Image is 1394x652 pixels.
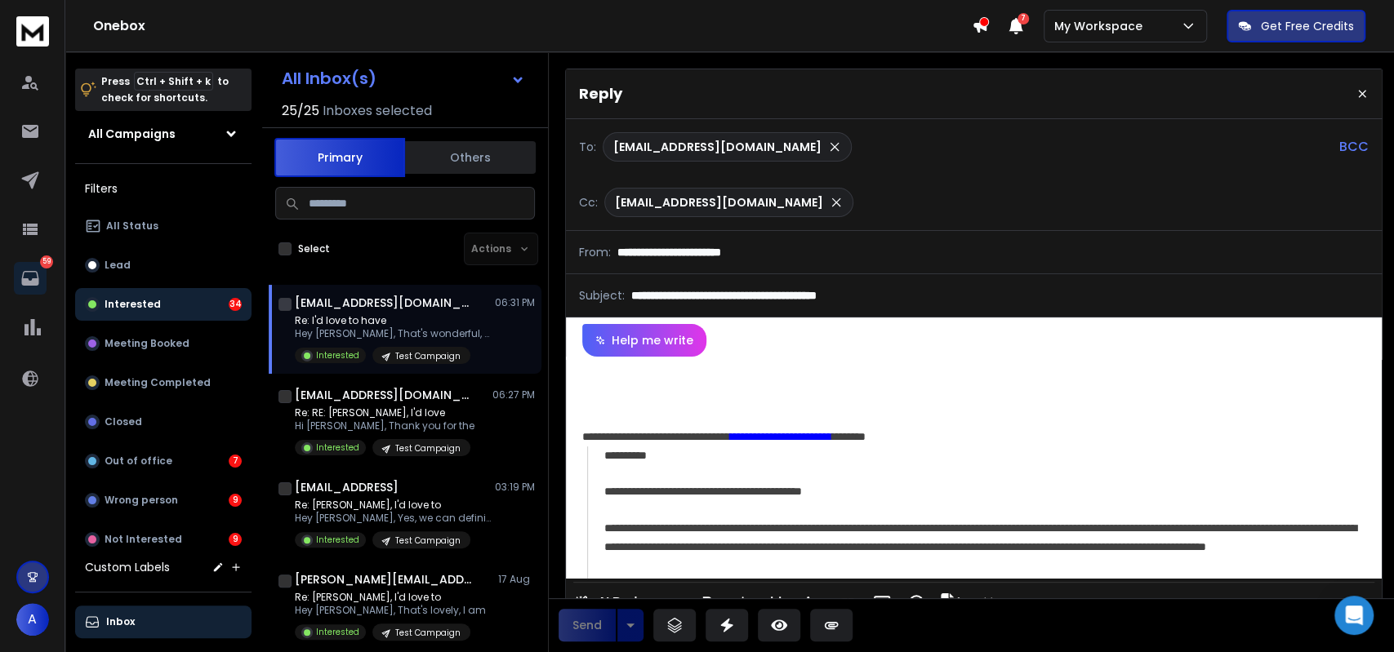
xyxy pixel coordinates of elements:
[1018,13,1029,24] span: 7
[498,573,535,586] p: 17 Aug
[295,327,491,340] p: Hey [PERSON_NAME], That's wonderful, I am
[760,586,791,619] button: Underline (Ctrl+U)
[101,73,229,106] p: Press to check for shortcuts.
[579,194,598,211] p: Cc:
[75,445,252,477] button: Out of office7
[282,101,319,121] span: 25 / 25
[295,604,486,617] p: Hey [PERSON_NAME], That's lovely, I am
[492,388,535,401] p: 06:27 PM
[579,244,611,260] p: From:
[106,615,135,628] p: Inbox
[295,499,491,512] p: Re: [PERSON_NAME], I'd love to
[75,523,252,556] button: Not Interested9
[75,605,252,638] button: Inbox
[75,118,252,150] button: All Campaigns
[295,314,491,327] p: Re: I'd love to have
[295,591,486,604] p: Re: [PERSON_NAME], I'd love to
[579,287,625,304] p: Subject:
[106,220,158,233] p: All Status
[229,455,242,468] div: 7
[395,350,461,362] p: Test Campaign
[973,586,1004,619] button: Code View
[1227,10,1365,42] button: Get Free Credits
[105,455,172,468] p: Out of office
[832,586,863,619] button: Insert Link (Ctrl+K)
[282,70,376,86] h1: All Inbox(s)
[1334,596,1374,635] div: Open Intercom Messenger
[75,210,252,242] button: All Status
[495,481,535,494] p: 03:19 PM
[295,512,491,525] p: Hey [PERSON_NAME], Yes, we can definitely
[613,139,822,155] p: [EMAIL_ADDRESS][DOMAIN_NAME]
[582,324,706,357] button: Help me write
[295,571,474,588] h1: [PERSON_NAME][EMAIL_ADDRESS][DOMAIN_NAME]
[93,16,972,36] h1: Onebox
[395,442,461,455] p: Test Campaign
[274,138,405,177] button: Primary
[726,586,757,619] button: Italic (Ctrl+I)
[316,626,359,638] p: Interested
[295,406,474,419] p: Re: RE: [PERSON_NAME], I'd love
[105,259,131,272] p: Lead
[298,242,330,255] label: Select
[105,415,142,428] p: Closed
[75,177,252,200] h3: Filters
[692,586,723,619] button: Bold (Ctrl+B)
[105,494,178,507] p: Wrong person
[295,419,474,432] p: Hi [PERSON_NAME], Thank you for the
[595,595,668,609] span: AI Rephrase
[229,494,242,507] div: 9
[295,295,474,311] h1: [EMAIL_ADDRESS][DOMAIN_NAME]
[75,327,252,360] button: Meeting Booked
[75,288,252,321] button: Interested34
[269,62,538,95] button: All Inbox(s)
[134,72,213,91] span: Ctrl + Shift + k
[295,387,474,403] h1: [EMAIL_ADDRESS][DOMAIN_NAME]
[395,627,461,639] p: Test Campaign
[229,298,242,311] div: 34
[105,376,211,389] p: Meeting Completed
[14,262,47,295] a: 59
[40,255,53,268] p: 59
[1339,137,1369,157] p: BCC
[316,441,359,454] p: Interested
[75,406,252,438] button: Closed
[229,533,242,546] div: 9
[571,586,685,619] button: AI Rephrase
[105,533,182,546] p: Not Interested
[579,82,622,105] p: Reply
[16,603,49,636] button: A
[615,194,823,211] p: [EMAIL_ADDRESS][DOMAIN_NAME]
[795,586,826,619] button: More Text
[295,479,399,495] h1: [EMAIL_ADDRESS]
[88,126,176,142] h1: All Campaigns
[16,16,49,47] img: logo
[105,298,161,311] p: Interested
[75,484,252,517] button: Wrong person9
[1054,18,1149,34] p: My Workspace
[495,296,535,309] p: 06:31 PM
[75,249,252,282] button: Lead
[935,586,966,619] button: Signature
[323,101,432,121] h3: Inboxes selected
[105,337,189,350] p: Meeting Booked
[405,140,536,175] button: Others
[579,139,596,155] p: To:
[316,534,359,546] p: Interested
[901,586,932,619] button: Emoticons
[85,559,170,575] h3: Custom Labels
[866,586,897,619] button: Insert Image (Ctrl+P)
[395,534,461,547] p: Test Campaign
[316,349,359,361] p: Interested
[1261,18,1354,34] p: Get Free Credits
[75,366,252,399] button: Meeting Completed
